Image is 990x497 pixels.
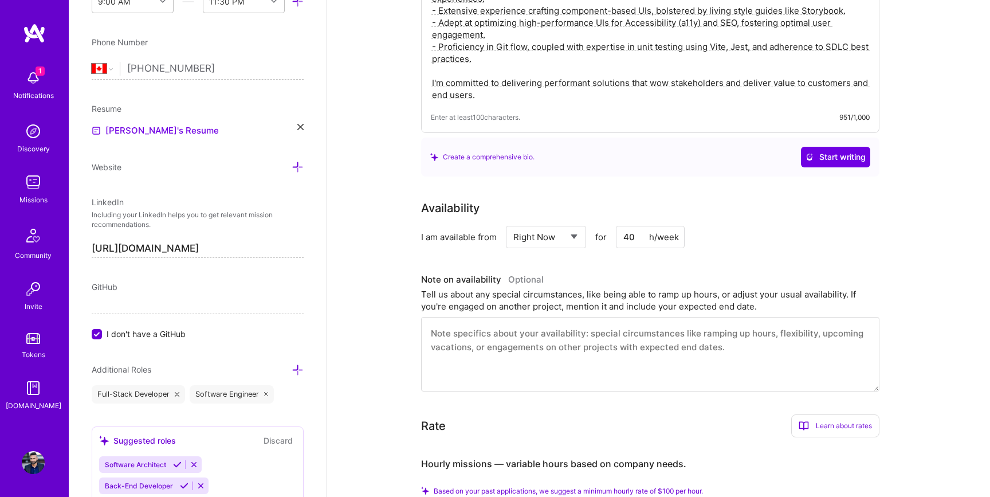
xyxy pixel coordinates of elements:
div: Invite [25,300,42,312]
div: Availability [421,199,480,217]
span: Start writing [806,151,866,163]
input: XX [616,226,685,248]
img: Community [19,222,47,249]
input: +1 (000) 000-0000 [127,52,289,85]
div: Notifications [13,89,54,101]
span: Back-End Developer [105,482,173,490]
i: icon SuggestedTeams [430,153,438,161]
i: Accept [180,482,188,490]
img: tokens [26,333,40,344]
p: Including your LinkedIn helps you to get relevant mission recommendations. [92,210,304,230]
i: icon Close [175,392,179,397]
div: Create a comprehensive bio. [430,151,535,163]
div: [DOMAIN_NAME] [6,400,61,412]
span: 1 [36,66,45,76]
img: teamwork [22,171,45,194]
i: icon CrystalBallWhite [806,153,814,161]
i: icon Close [264,392,269,397]
span: GitHub [92,282,117,292]
span: Optional [508,274,544,285]
h4: Hourly missions — variable hours based on company needs. [421,459,686,469]
img: Invite [22,277,45,300]
button: Discard [260,434,296,447]
span: Additional Roles [92,365,151,374]
div: Tell us about any special circumstances, like being able to ramp up hours, or adjust your usual a... [421,288,879,312]
img: User Avatar [22,451,45,474]
i: Reject [197,482,205,490]
i: icon BookOpen [799,421,809,431]
span: Based on your past applications, we suggest a minimum hourly rate of $100 per hour. [434,487,703,495]
div: 951/1,000 [839,111,870,123]
span: I don't have a GitHub [107,328,186,340]
span: Enter at least 100 characters. [431,111,520,123]
div: Tokens [22,349,45,361]
img: logo [23,23,46,44]
span: Phone Number [92,37,148,47]
div: Suggested roles [99,435,176,447]
div: Rate [421,417,446,435]
i: Accept [173,460,182,469]
div: Community [15,249,52,261]
i: Reject [190,460,198,469]
div: Learn about rates [791,414,879,437]
i: Check [421,487,429,495]
div: Full-Stack Developer [92,385,185,404]
div: Discovery [17,143,50,155]
span: Software Architect [105,460,166,469]
span: LinkedIn [92,197,124,207]
div: Software Engineer [190,385,274,404]
img: bell [22,66,45,89]
div: Note on availability [421,271,544,288]
img: Resume [92,126,101,135]
span: for [595,231,607,243]
div: h/week [649,231,679,243]
a: [PERSON_NAME]'s Resume [92,124,219,138]
span: Resume [92,104,121,114]
i: icon SuggestedTeams [99,436,109,445]
div: I am available from [421,231,497,243]
i: icon Close [297,124,304,130]
img: discovery [22,120,45,143]
img: guide book [22,377,45,400]
span: Website [92,162,121,172]
div: Missions [19,194,48,206]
